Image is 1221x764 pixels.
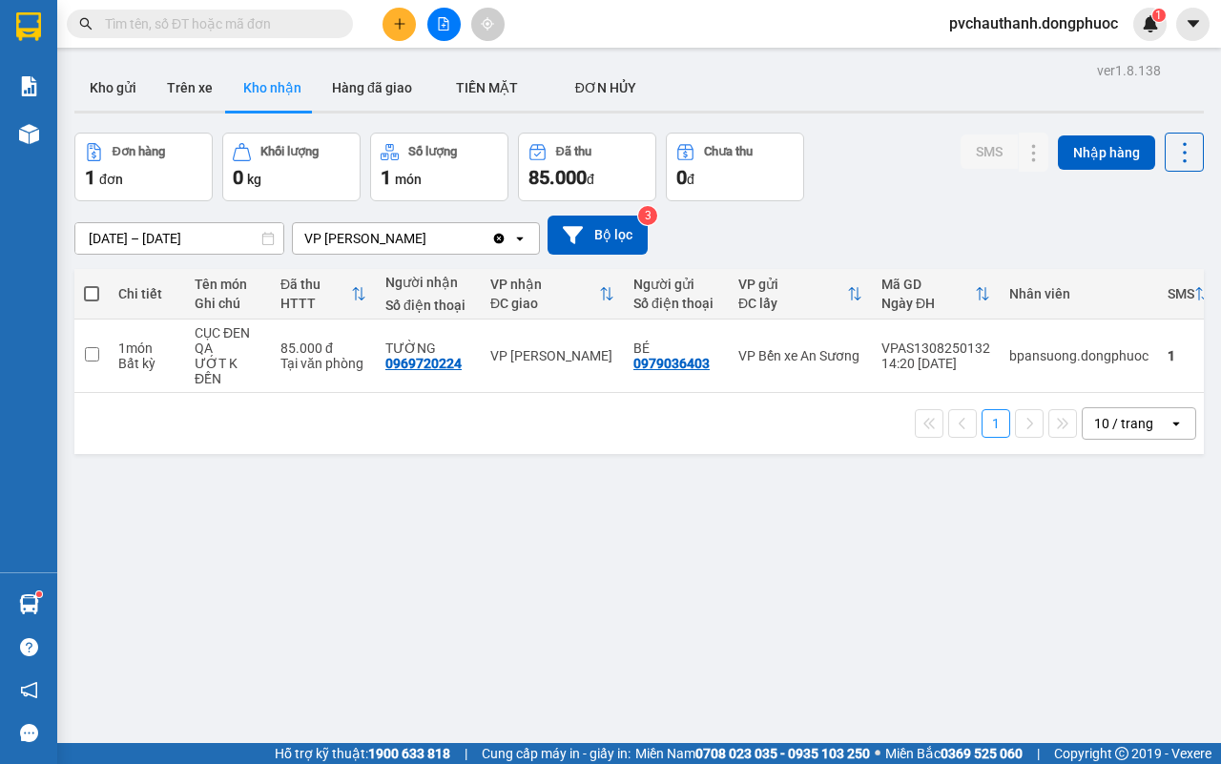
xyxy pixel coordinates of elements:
div: VP [PERSON_NAME] [304,229,426,248]
button: Nhập hàng [1058,135,1155,170]
img: icon-new-feature [1142,15,1159,32]
span: Hỗ trợ kỹ thuật: [275,743,450,764]
span: Cung cấp máy in - giấy in: [482,743,631,764]
div: BÉ [633,341,719,356]
span: pvchauthanh.dongphuoc [934,11,1133,35]
button: file-add [427,8,461,41]
input: Selected VP Châu Thành. [428,229,430,248]
button: Bộ lọc [548,216,648,255]
img: warehouse-icon [19,594,39,614]
span: đơn [99,172,123,187]
strong: 0369 525 060 [941,746,1023,761]
div: 0969720224 [385,356,462,371]
span: đ [587,172,594,187]
div: Khối lượng [260,145,319,158]
span: món [395,172,422,187]
div: VP nhận [490,277,599,292]
button: Khối lượng0kg [222,133,361,201]
div: Chi tiết [118,286,176,301]
svg: open [512,231,528,246]
span: 0 [233,166,243,189]
button: 1 [982,409,1010,438]
span: file-add [437,17,450,31]
div: Ghi chú [195,296,261,311]
div: Số lượng [408,145,457,158]
span: đ [687,172,694,187]
strong: 1900 633 818 [368,746,450,761]
span: aim [481,17,494,31]
div: Đã thu [280,277,351,292]
span: search [79,17,93,31]
img: solution-icon [19,76,39,96]
div: ĐC giao [490,296,599,311]
th: Toggle SortBy [872,269,1000,320]
span: 0 [676,166,687,189]
div: Mã GD [881,277,975,292]
input: Select a date range. [75,223,283,254]
span: message [20,724,38,742]
div: 14:20 [DATE] [881,356,990,371]
button: caret-down [1176,8,1210,41]
span: | [1037,743,1040,764]
div: Đơn hàng [113,145,165,158]
span: ĐƠN HỦY [575,80,636,95]
span: Miền Nam [635,743,870,764]
button: Kho nhận [228,65,317,111]
th: Toggle SortBy [1158,269,1219,320]
div: Nhân viên [1009,286,1149,301]
div: ƯỚT K ĐỀN [195,356,261,386]
svg: Clear value [491,231,507,246]
div: TƯỜNG [385,341,471,356]
span: kg [247,172,261,187]
button: Đã thu85.000đ [518,133,656,201]
div: Tên món [195,277,261,292]
div: VPAS1308250132 [881,341,990,356]
button: Hàng đã giao [317,65,427,111]
div: ver 1.8.138 [1097,60,1161,81]
sup: 1 [1152,9,1166,22]
span: notification [20,681,38,699]
div: 85.000 đ [280,341,366,356]
span: 1 [1155,9,1162,22]
button: Đơn hàng1đơn [74,133,213,201]
div: HTTT [280,296,351,311]
div: VP gửi [738,277,847,292]
img: logo-vxr [16,12,41,41]
div: Số điện thoại [633,296,719,311]
span: caret-down [1185,15,1202,32]
div: VP Bến xe An Sương [738,348,862,363]
button: Trên xe [152,65,228,111]
span: Miền Bắc [885,743,1023,764]
button: Số lượng1món [370,133,508,201]
span: | [465,743,467,764]
sup: 3 [638,206,657,225]
div: 0979036403 [633,356,710,371]
button: Kho gửi [74,65,152,111]
button: Chưa thu0đ [666,133,804,201]
div: VP [PERSON_NAME] [490,348,614,363]
div: ĐC lấy [738,296,847,311]
div: Số điện thoại [385,298,471,313]
th: Toggle SortBy [729,269,872,320]
div: Chưa thu [704,145,753,158]
button: plus [383,8,416,41]
span: 85.000 [528,166,587,189]
span: 1 [85,166,95,189]
div: Người nhận [385,275,471,290]
svg: open [1169,416,1184,431]
input: Tìm tên, số ĐT hoặc mã đơn [105,13,330,34]
div: Người gửi [633,277,719,292]
div: Đã thu [556,145,591,158]
th: Toggle SortBy [481,269,624,320]
span: question-circle [20,638,38,656]
div: Tại văn phòng [280,356,366,371]
span: copyright [1115,747,1128,760]
div: 1 [1168,348,1210,363]
span: TIỀN MẶT [456,80,518,95]
div: CỤC ĐEN QA [195,325,261,356]
div: Bất kỳ [118,356,176,371]
div: 10 / trang [1094,414,1153,433]
sup: 1 [36,591,42,597]
div: 1 món [118,341,176,356]
span: plus [393,17,406,31]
